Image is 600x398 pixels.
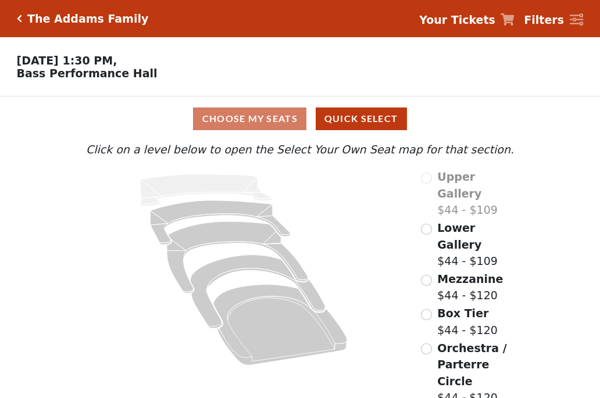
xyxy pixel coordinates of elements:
[140,174,273,206] path: Upper Gallery - Seats Available: 0
[213,285,348,365] path: Orchestra / Parterre Circle - Seats Available: 153
[437,271,503,304] label: $44 - $120
[83,141,517,158] p: Click on a level below to open the Select Your Own Seat map for that section.
[316,107,407,130] button: Quick Select
[437,220,517,270] label: $44 - $109
[27,12,148,26] h5: The Addams Family
[437,221,481,251] span: Lower Gallery
[17,15,22,23] a: Click here to go back to filters
[437,307,488,320] span: Box Tier
[437,170,481,200] span: Upper Gallery
[419,13,495,26] strong: Your Tickets
[419,12,515,28] a: Your Tickets
[437,305,498,338] label: $44 - $120
[437,168,517,218] label: $44 - $109
[437,342,506,388] span: Orchestra / Parterre Circle
[437,272,503,285] span: Mezzanine
[524,13,564,26] strong: Filters
[151,200,291,245] path: Lower Gallery - Seats Available: 158
[524,12,583,28] a: Filters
